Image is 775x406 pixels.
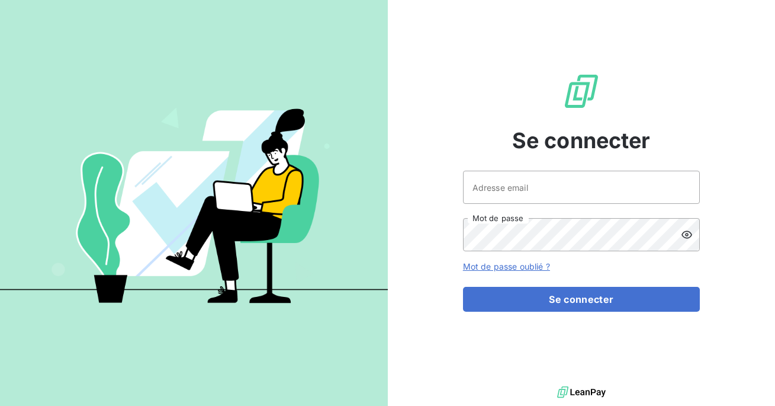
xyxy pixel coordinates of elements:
[512,124,651,156] span: Se connecter
[463,261,550,271] a: Mot de passe oublié ?
[463,287,700,312] button: Se connecter
[562,72,600,110] img: Logo LeanPay
[557,383,606,401] img: logo
[463,171,700,204] input: placeholder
